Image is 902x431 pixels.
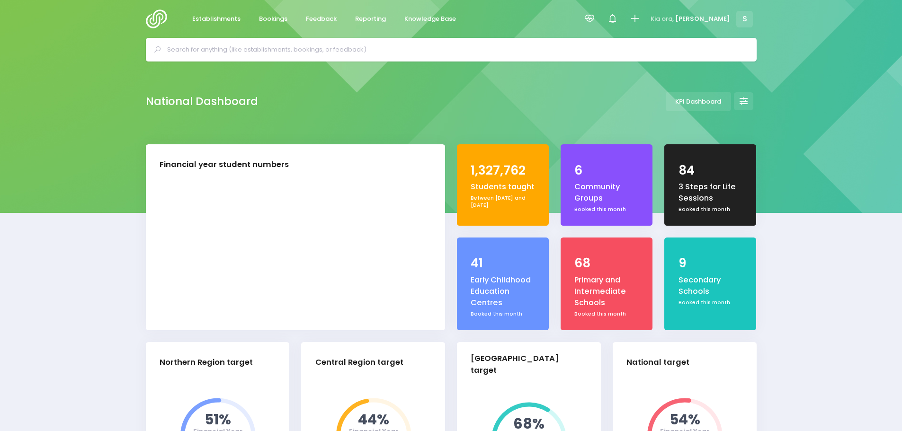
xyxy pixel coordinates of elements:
[626,357,689,369] div: National target
[679,299,743,307] div: Booked this month
[679,254,743,273] div: 9
[397,10,464,28] a: Knowledge Base
[471,274,535,309] div: Early Childhood Education Centres
[192,14,241,24] span: Establishments
[315,357,403,369] div: Central Region target
[355,14,386,24] span: Reporting
[146,95,258,108] h2: National Dashboard
[679,274,743,298] div: Secondary Schools
[666,92,731,111] a: KPI Dashboard
[185,10,249,28] a: Establishments
[679,161,743,180] div: 84
[306,14,337,24] span: Feedback
[679,181,743,204] div: 3 Steps for Life Sessions
[160,357,253,369] div: Northern Region target
[259,14,287,24] span: Bookings
[675,14,730,24] span: [PERSON_NAME]
[167,43,743,57] input: Search for anything (like establishments, bookings, or feedback)
[471,353,579,377] div: [GEOGRAPHIC_DATA] target
[471,254,535,273] div: 41
[404,14,456,24] span: Knowledge Base
[160,159,289,171] div: Financial year student numbers
[574,181,639,204] div: Community Groups
[574,274,639,309] div: Primary and Intermediate Schools
[348,10,394,28] a: Reporting
[679,206,743,213] div: Booked this month
[574,310,639,318] div: Booked this month
[251,10,295,28] a: Bookings
[471,181,535,193] div: Students taught
[651,14,674,24] span: Kia ora,
[736,11,753,27] span: S
[574,161,639,180] div: 6
[471,310,535,318] div: Booked this month
[471,194,535,209] div: Between [DATE] and [DATE]
[298,10,345,28] a: Feedback
[471,161,535,180] div: 1,327,762
[146,9,173,28] img: Logo
[574,254,639,273] div: 68
[574,206,639,213] div: Booked this month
